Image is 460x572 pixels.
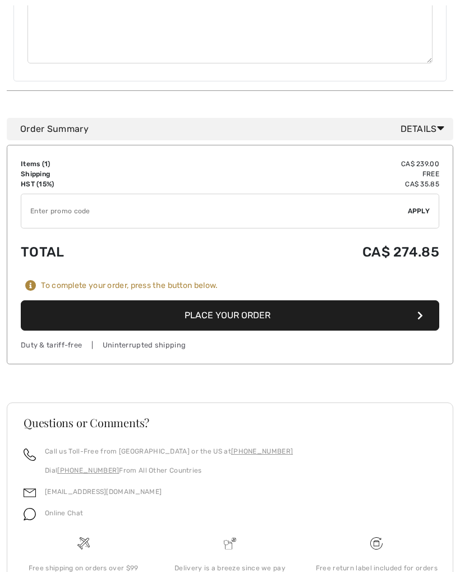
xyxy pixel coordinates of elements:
div: Duty & tariff-free | Uninterrupted shipping [21,340,439,351]
p: Dial From All Other Countries [45,466,293,476]
span: 1 [44,161,48,168]
td: CA$ 239.00 [172,159,439,170]
td: Shipping [21,170,172,180]
td: CA$ 274.85 [172,234,439,272]
img: call [24,449,36,461]
td: CA$ 35.85 [172,180,439,190]
td: Items ( ) [21,159,172,170]
img: chat [24,509,36,521]
img: Free shipping on orders over $99 [77,538,90,550]
img: Free shipping on orders over $99 [370,538,383,550]
a: [EMAIL_ADDRESS][DOMAIN_NAME] [45,488,162,496]
h3: Questions or Comments? [24,418,436,429]
img: Delivery is a breeze since we pay the duties! [224,538,236,550]
td: Free [172,170,439,180]
div: Order Summary [20,123,449,136]
a: [PHONE_NUMBER] [57,467,119,475]
button: Place Your Order [21,301,439,331]
p: Call us Toll-Free from [GEOGRAPHIC_DATA] or the US at [45,447,293,457]
img: email [24,487,36,500]
span: Apply [408,207,430,217]
a: [PHONE_NUMBER] [231,448,293,456]
td: Total [21,234,172,272]
span: Online Chat [45,510,83,518]
td: HST (15%) [21,180,172,190]
input: Promo code [21,195,408,228]
div: To complete your order, press the button below. [41,281,218,291]
span: Details [401,123,449,136]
